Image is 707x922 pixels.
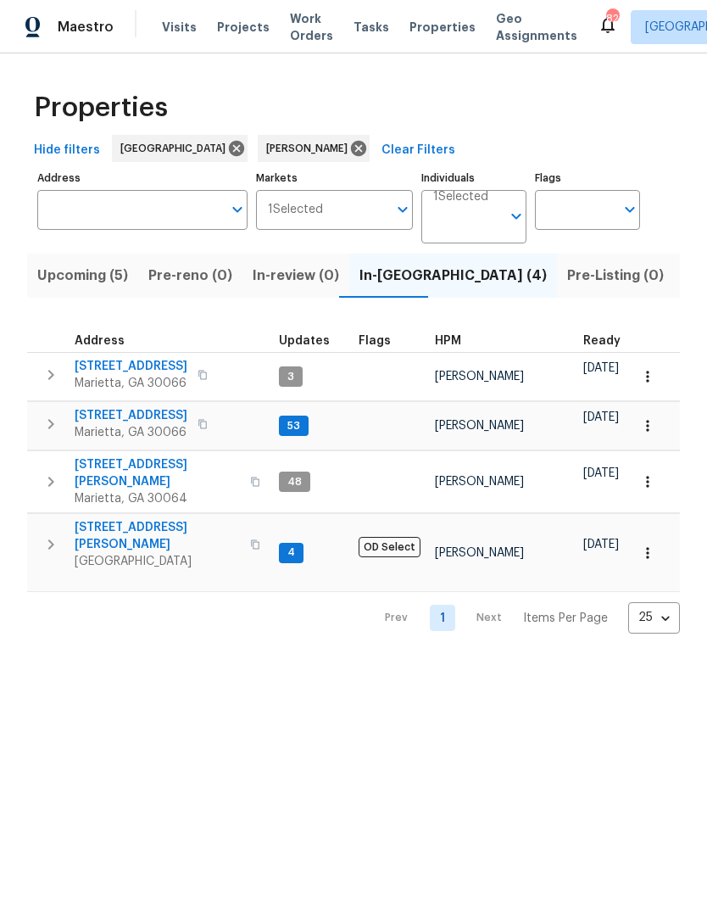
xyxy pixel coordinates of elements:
[290,10,333,44] span: Work Orders
[359,335,391,347] span: Flags
[409,19,476,36] span: Properties
[381,140,455,161] span: Clear Filters
[75,335,125,347] span: Address
[75,490,240,507] span: Marietta, GA 30064
[266,140,354,157] span: [PERSON_NAME]
[606,10,618,27] div: 82
[281,475,309,489] span: 48
[37,173,248,183] label: Address
[75,553,240,570] span: [GEOGRAPHIC_DATA]
[34,99,168,116] span: Properties
[75,375,187,392] span: Marietta, GA 30066
[628,595,680,640] div: 25
[256,173,414,183] label: Markets
[34,140,100,161] span: Hide filters
[369,602,680,634] nav: Pagination Navigation
[37,264,128,288] span: Upcoming (5)
[281,370,301,384] span: 3
[281,419,307,433] span: 53
[120,140,232,157] span: [GEOGRAPHIC_DATA]
[268,203,323,217] span: 1 Selected
[359,537,420,557] span: OD Select
[279,335,330,347] span: Updates
[58,19,114,36] span: Maestro
[75,358,187,375] span: [STREET_ADDRESS]
[583,467,619,479] span: [DATE]
[375,135,462,166] button: Clear Filters
[148,264,232,288] span: Pre-reno (0)
[27,135,107,166] button: Hide filters
[430,605,455,631] a: Goto page 1
[162,19,197,36] span: Visits
[435,547,524,559] span: [PERSON_NAME]
[225,198,249,221] button: Open
[353,21,389,33] span: Tasks
[496,10,577,44] span: Geo Assignments
[281,545,302,560] span: 4
[75,519,240,553] span: [STREET_ADDRESS][PERSON_NAME]
[618,198,642,221] button: Open
[391,198,415,221] button: Open
[583,335,621,347] span: Ready
[359,264,547,288] span: In-[GEOGRAPHIC_DATA] (4)
[583,539,619,550] span: [DATE]
[435,420,524,432] span: [PERSON_NAME]
[435,371,524,383] span: [PERSON_NAME]
[435,476,524,488] span: [PERSON_NAME]
[75,407,187,424] span: [STREET_ADDRESS]
[75,424,187,441] span: Marietta, GA 30066
[75,456,240,490] span: [STREET_ADDRESS][PERSON_NAME]
[567,264,664,288] span: Pre-Listing (0)
[583,335,636,347] div: Earliest renovation start date (first business day after COE or Checkout)
[112,135,248,162] div: [GEOGRAPHIC_DATA]
[583,362,619,374] span: [DATE]
[217,19,270,36] span: Projects
[535,173,640,183] label: Flags
[433,190,488,204] span: 1 Selected
[258,135,370,162] div: [PERSON_NAME]
[523,610,608,627] p: Items Per Page
[583,411,619,423] span: [DATE]
[421,173,526,183] label: Individuals
[504,204,528,228] button: Open
[435,335,461,347] span: HPM
[253,264,339,288] span: In-review (0)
